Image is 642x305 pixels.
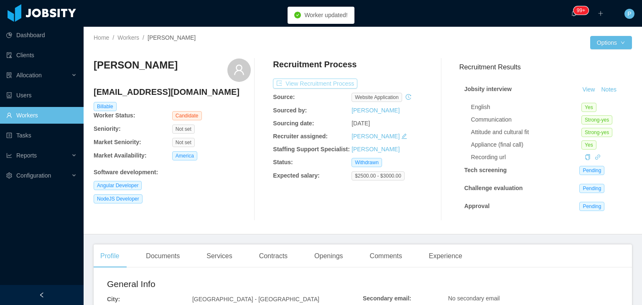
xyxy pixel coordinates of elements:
b: Market Seniority: [94,139,141,145]
i: icon: check-circle [294,12,301,18]
span: Configuration [16,172,51,179]
i: icon: bell [571,10,577,16]
button: Notes [598,85,620,95]
b: Status: [273,159,293,165]
i: icon: edit [401,133,407,139]
i: icon: solution [6,72,12,78]
span: Pending [579,166,604,175]
div: Copy [585,153,591,162]
i: icon: plus [598,10,604,16]
a: icon: profileTasks [6,127,77,144]
span: Yes [581,103,596,112]
div: Comments [363,244,409,268]
b: Market Availability: [94,152,147,159]
span: / [143,34,144,41]
b: Recruiter assigned: [273,133,328,140]
b: Software development : [94,169,158,175]
div: Contracts [252,244,294,268]
span: Strong-yes [581,128,612,137]
b: Seniority: [94,125,121,132]
div: Attitude and cultural fit [471,128,581,137]
span: Strong-yes [581,115,612,125]
div: Documents [139,244,186,268]
i: icon: user [233,64,245,76]
span: [DATE] [352,120,370,127]
button: Optionsicon: down [590,36,632,49]
h2: General Info [107,277,363,291]
a: [PERSON_NAME] [352,107,400,114]
b: Staffing Support Specialist: [273,146,350,152]
span: P [627,9,631,19]
a: icon: auditClients [6,47,77,64]
h4: [EMAIL_ADDRESS][DOMAIN_NAME] [94,86,251,98]
sup: 1738 [573,6,588,15]
div: Appliance (final call) [471,140,581,149]
i: icon: history [405,94,411,100]
span: Allocation [16,72,42,79]
div: Communication [471,115,581,124]
div: Recording url [471,153,581,162]
i: icon: copy [585,154,591,160]
span: [GEOGRAPHIC_DATA] - [GEOGRAPHIC_DATA] [192,296,319,302]
a: Home [94,34,109,41]
div: Services [200,244,239,268]
b: Sourcing date: [273,120,314,127]
i: icon: line-chart [6,152,12,158]
span: / [112,34,114,41]
a: icon: exportView Recruitment Process [273,80,357,87]
strong: Tech screening [464,167,507,173]
b: Source: [273,94,295,100]
b: Secondary email: [363,295,411,302]
span: No secondary email [448,295,500,302]
span: Reports [16,152,37,159]
div: Experience [422,244,469,268]
span: NodeJS Developer [94,194,143,203]
a: Workers [117,34,139,41]
span: Billable [94,102,117,111]
div: Profile [94,244,126,268]
button: icon: exportView Recruitment Process [273,79,357,89]
span: Worker updated! [304,12,347,18]
span: $2500.00 - $3000.00 [352,171,405,180]
strong: Jobsity interview [464,86,512,92]
span: website application [352,93,402,102]
b: City: [107,296,120,302]
span: Yes [581,140,596,150]
span: Pending [579,184,604,193]
a: icon: userWorkers [6,107,77,124]
span: Not set [172,125,195,134]
b: Sourced by: [273,107,307,114]
b: Expected salary: [273,172,319,179]
i: icon: setting [6,173,12,178]
span: Candidate [172,111,202,120]
a: icon: pie-chartDashboard [6,27,77,43]
strong: Challenge evaluation [464,185,523,191]
span: [PERSON_NAME] [148,34,196,41]
span: America [172,151,197,160]
a: [PERSON_NAME] [352,133,400,140]
a: icon: link [595,154,601,160]
span: Not set [172,138,195,147]
a: [PERSON_NAME] [352,146,400,152]
div: English [471,103,581,112]
a: icon: robotUsers [6,87,77,104]
h3: [PERSON_NAME] [94,58,178,72]
span: Angular Developer [94,181,142,190]
a: View [579,86,598,93]
h4: Recruitment Process [273,58,357,70]
span: Pending [579,202,604,211]
div: Openings [308,244,350,268]
b: Worker Status: [94,112,135,119]
span: Withdrawn [352,158,382,167]
strong: Approval [464,203,490,209]
h3: Recruitment Results [459,62,632,72]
